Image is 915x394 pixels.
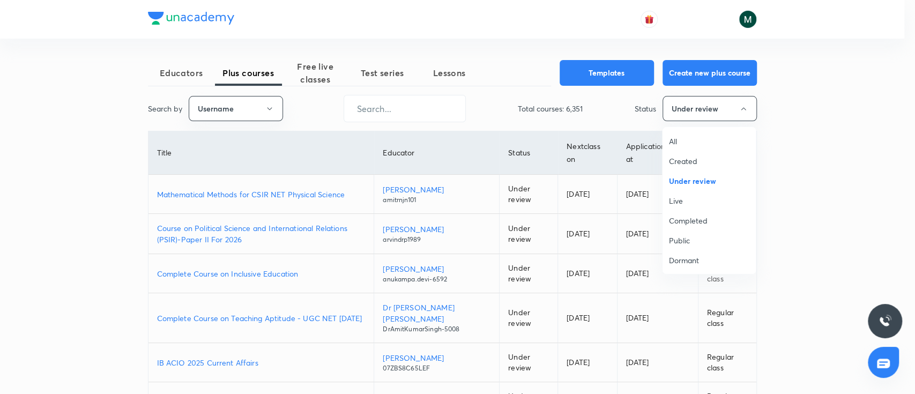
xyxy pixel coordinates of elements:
span: Completed [669,215,749,226]
span: Dormant [669,255,749,266]
span: All [669,136,749,147]
span: Created [669,155,749,167]
span: Public [669,235,749,246]
span: Under review [669,175,749,187]
span: Live [669,195,749,206]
